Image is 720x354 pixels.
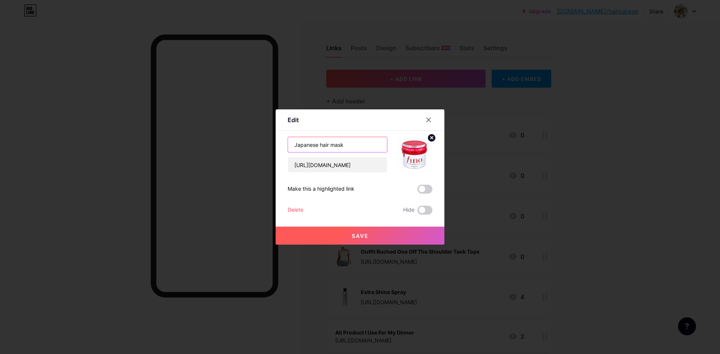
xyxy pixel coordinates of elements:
div: Delete [288,206,303,215]
div: Edit [288,115,299,124]
div: Make this a highlighted link [288,185,354,194]
button: Save [276,227,444,245]
span: Hide [403,206,414,215]
input: Title [288,137,387,152]
span: Save [352,233,369,239]
input: URL [288,157,387,172]
img: link_thumbnail [396,137,432,173]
